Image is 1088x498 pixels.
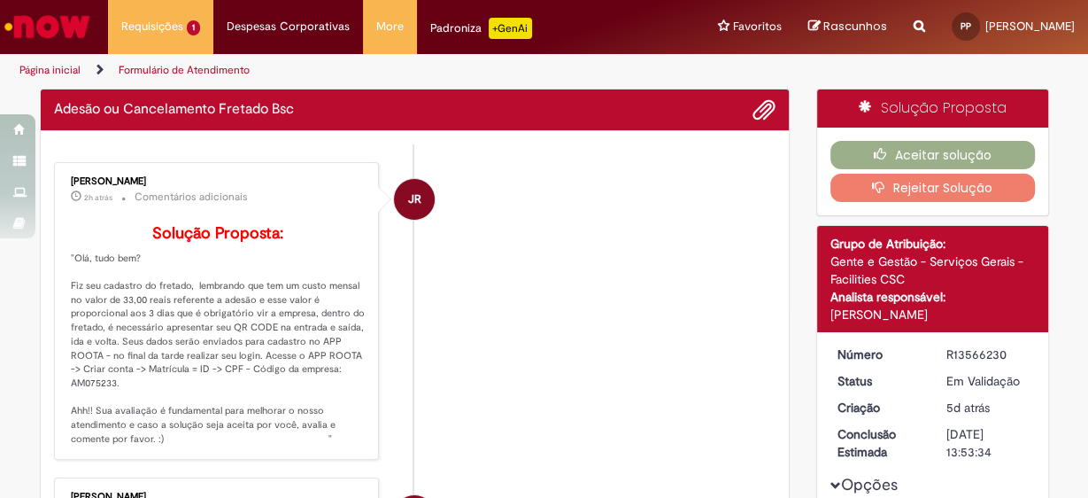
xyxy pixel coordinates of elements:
a: Formulário de Atendimento [119,63,250,77]
span: [PERSON_NAME] [985,19,1075,34]
span: 2h atrás [84,192,112,203]
div: Grupo de Atribuição: [830,235,1035,253]
dt: Número [824,346,933,363]
button: Aceitar solução [830,141,1035,169]
span: Requisições [121,18,183,35]
time: 29/09/2025 10:28:27 [84,192,112,203]
small: Comentários adicionais [135,190,248,205]
div: Jhully Rodrigues [394,179,435,220]
dt: Conclusão Estimada [824,425,933,461]
b: Solução Proposta: [152,223,283,244]
span: JR [408,178,421,221]
div: [PERSON_NAME] [830,306,1035,323]
span: Favoritos [733,18,782,35]
a: Rascunhos [808,19,887,35]
span: 5d atrás [946,400,990,416]
div: Gente e Gestão - Serviços Gerais - Facilities CSC [830,253,1035,288]
span: Despesas Corporativas [227,18,350,35]
a: Página inicial [19,63,81,77]
div: Solução Proposta [817,89,1048,128]
p: "Olá, tudo bem? Fiz seu cadastro do fretado, lembrando que tem um custo mensal no valor de 33,00 ... [71,225,366,447]
div: [DATE] 13:53:34 [946,425,1029,461]
span: Rascunhos [823,18,887,35]
div: [PERSON_NAME] [71,176,366,187]
button: Rejeitar Solução [830,174,1035,202]
div: 25/09/2025 11:43:31 [946,399,1029,416]
div: Analista responsável: [830,288,1035,306]
p: +GenAi [489,18,532,39]
div: Padroniza [430,18,532,39]
ul: Trilhas de página [13,54,712,87]
img: ServiceNow [2,9,93,44]
h2: Adesão ou Cancelamento Fretado Bsc Histórico de tíquete [54,102,294,118]
time: 25/09/2025 11:43:31 [946,400,990,416]
dt: Criação [824,399,933,416]
button: Adicionar anexos [752,98,775,121]
span: 1 [187,20,200,35]
span: PP [961,20,971,32]
dt: Status [824,372,933,390]
div: R13566230 [946,346,1029,363]
span: More [376,18,404,35]
div: Em Validação [946,372,1029,390]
